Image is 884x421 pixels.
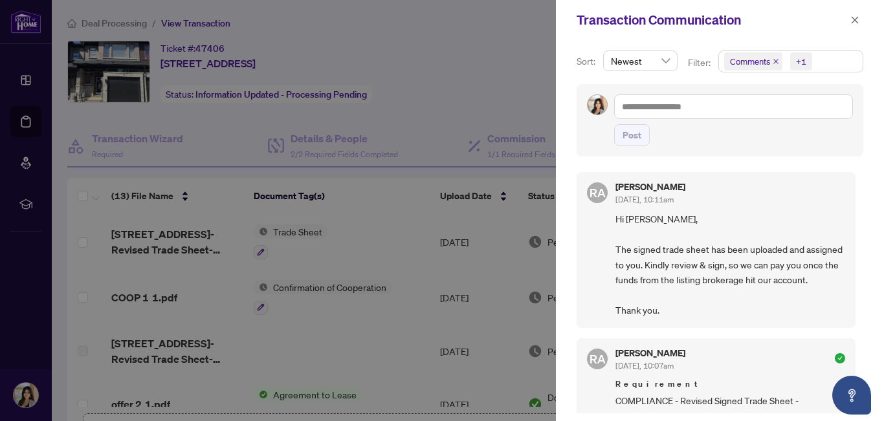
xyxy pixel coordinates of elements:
[773,58,779,65] span: close
[850,16,859,25] span: close
[835,353,845,363] span: check-circle
[615,195,674,204] span: [DATE], 10:11am
[615,361,674,371] span: [DATE], 10:07am
[615,211,845,318] span: Hi [PERSON_NAME], The signed trade sheet has been uploaded and assigned to you. Kindly review & s...
[590,184,606,202] span: RA
[615,349,685,358] h5: [PERSON_NAME]
[577,10,846,30] div: Transaction Communication
[590,350,606,368] span: RA
[615,378,845,391] span: Requirement
[615,182,685,191] h5: [PERSON_NAME]
[688,56,713,70] p: Filter:
[588,95,607,114] img: Profile Icon
[611,51,670,70] span: Newest
[614,124,650,146] button: Post
[796,55,806,68] div: +1
[832,376,871,415] button: Open asap
[730,55,770,68] span: Comments
[724,52,782,70] span: Comments
[577,54,598,69] p: Sort:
